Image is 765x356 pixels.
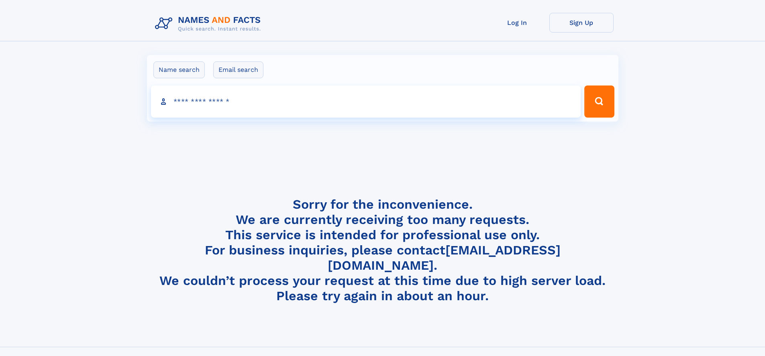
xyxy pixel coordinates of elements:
[152,13,267,35] img: Logo Names and Facts
[584,85,614,118] button: Search Button
[328,242,561,273] a: [EMAIL_ADDRESS][DOMAIN_NAME]
[549,13,614,33] a: Sign Up
[153,61,205,78] label: Name search
[485,13,549,33] a: Log In
[152,197,614,304] h4: Sorry for the inconvenience. We are currently receiving too many requests. This service is intend...
[151,85,581,118] input: search input
[213,61,263,78] label: Email search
